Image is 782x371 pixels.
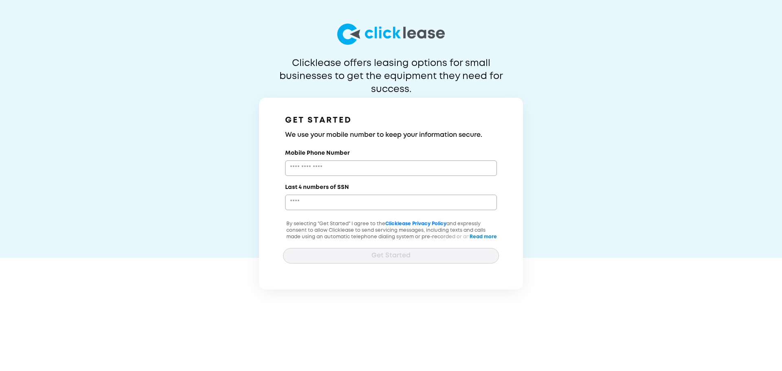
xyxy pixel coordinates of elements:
[285,130,497,140] h3: We use your mobile number to keep your information secure.
[283,248,499,263] button: Get Started
[337,24,445,45] img: logo-larg
[283,221,499,260] p: By selecting "Get Started" I agree to the and expressly consent to allow Clicklease to send servi...
[285,149,350,157] label: Mobile Phone Number
[385,222,446,226] a: Clicklease Privacy Policy
[259,57,523,83] p: Clicklease offers leasing options for small businesses to get the equipment they need for success.
[285,114,497,127] h1: GET STARTED
[285,183,349,191] label: Last 4 numbers of SSN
